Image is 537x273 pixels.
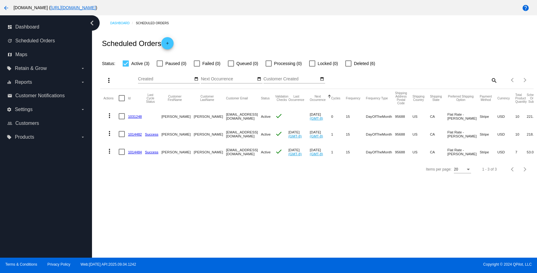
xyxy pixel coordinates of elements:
input: Created [138,77,193,82]
mat-header-cell: Validation Checks [275,89,288,107]
button: Change sorting for ShippingState [430,95,442,102]
mat-cell: CA [430,107,447,125]
button: Next page [519,74,531,86]
a: map Maps [7,50,85,60]
span: 20 [454,167,458,171]
button: Change sorting for Cycles [331,96,340,100]
button: Change sorting for CustomerFirstName [161,95,188,102]
i: map [7,52,12,57]
a: 1014482 [128,132,142,136]
span: Locked (0) [318,60,338,67]
i: dashboard [7,25,12,29]
mat-cell: USD [497,143,516,161]
mat-cell: Flat Rate - [PERSON_NAME] [447,125,480,143]
mat-icon: more_vert [106,148,113,155]
span: Retain & Grow [15,66,47,71]
mat-select: Items per page: [454,167,471,172]
mat-icon: date_range [257,77,261,82]
a: 1031248 [128,114,142,118]
i: equalizer [7,80,12,85]
span: Active [261,132,271,136]
input: Next Occurrence [201,77,256,82]
a: people_outline Customers [7,118,85,128]
mat-icon: check [275,130,282,137]
span: Scheduled Orders [15,38,55,44]
button: Change sorting for PreferredShippingOption [447,95,474,102]
a: Terms & Conditions [5,262,37,267]
mat-cell: Stripe [480,125,497,143]
mat-cell: [EMAIL_ADDRESS][DOMAIN_NAME] [226,107,261,125]
mat-cell: 1 [331,125,346,143]
button: Change sorting for CustomerEmail [226,96,248,100]
mat-cell: Flat Rate - [PERSON_NAME] [447,107,480,125]
mat-cell: US [412,107,430,125]
i: settings [7,107,12,112]
div: 1 - 3 of 3 [482,167,497,171]
button: Change sorting for NextOccurrenceUtc [310,95,326,102]
mat-cell: [PERSON_NAME] [194,107,226,125]
mat-cell: [PERSON_NAME] [161,125,194,143]
button: Change sorting for CustomerLastName [194,95,221,102]
mat-header-cell: Actions [103,89,119,107]
mat-icon: add [164,41,171,48]
i: email [7,93,12,98]
mat-cell: Stripe [480,143,497,161]
mat-cell: [EMAIL_ADDRESS][DOMAIN_NAME] [226,125,261,143]
mat-icon: date_range [320,77,324,82]
i: local_offer [7,135,12,140]
button: Change sorting for Id [128,96,130,100]
span: Failed (0) [202,60,221,67]
mat-cell: 15 [346,125,366,143]
i: chevron_left [87,18,97,28]
span: [DOMAIN_NAME] ( ) [13,5,97,10]
mat-cell: 95688 [395,125,412,143]
mat-cell: 10 [515,107,527,125]
a: [URL][DOMAIN_NAME] [50,5,96,10]
span: Products [15,134,34,140]
mat-icon: more_vert [106,112,113,119]
a: Success [145,150,159,154]
mat-cell: [EMAIL_ADDRESS][DOMAIN_NAME] [226,143,261,161]
button: Change sorting for Status [261,96,270,100]
mat-cell: [PERSON_NAME] [194,125,226,143]
mat-cell: 15 [346,107,366,125]
mat-cell: US [412,143,430,161]
mat-cell: US [412,125,430,143]
mat-cell: DayOfTheMonth [366,107,395,125]
span: Customer Notifications [15,93,65,98]
i: arrow_drop_down [80,107,85,112]
span: Deleted (6) [354,60,375,67]
span: Reports [15,79,32,85]
span: Processing (0) [274,60,302,67]
i: arrow_drop_down [80,135,85,140]
mat-cell: [PERSON_NAME] [194,143,226,161]
mat-cell: [DATE] [310,125,331,143]
mat-icon: search [490,75,497,85]
mat-cell: 1 [331,143,346,161]
mat-cell: 0 [331,107,346,125]
span: Settings [15,107,33,112]
mat-cell: 95688 [395,107,412,125]
a: (GMT-8) [288,134,301,138]
a: Privacy Policy [48,262,71,267]
span: Queued (0) [236,60,258,67]
button: Change sorting for CurrencyIso [497,96,510,100]
span: Active (3) [131,60,149,67]
mat-cell: 15 [346,143,366,161]
mat-cell: 10 [515,125,527,143]
mat-cell: [DATE] [310,107,331,125]
mat-cell: DayOfTheMonth [366,143,395,161]
mat-cell: DayOfTheMonth [366,125,395,143]
h2: Scheduled Orders [102,37,173,49]
button: Change sorting for Frequency [346,96,360,100]
a: Web:[DATE] API:2025.09.04.1242 [81,262,136,267]
mat-cell: [DATE] [288,125,310,143]
mat-cell: Flat Rate - [PERSON_NAME] [447,143,480,161]
a: update Scheduled Orders [7,36,85,46]
i: update [7,38,12,43]
button: Change sorting for ShippingCountry [412,95,424,102]
i: arrow_drop_down [80,80,85,85]
mat-cell: [PERSON_NAME] [161,143,194,161]
a: Success [145,132,159,136]
i: people_outline [7,121,12,126]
